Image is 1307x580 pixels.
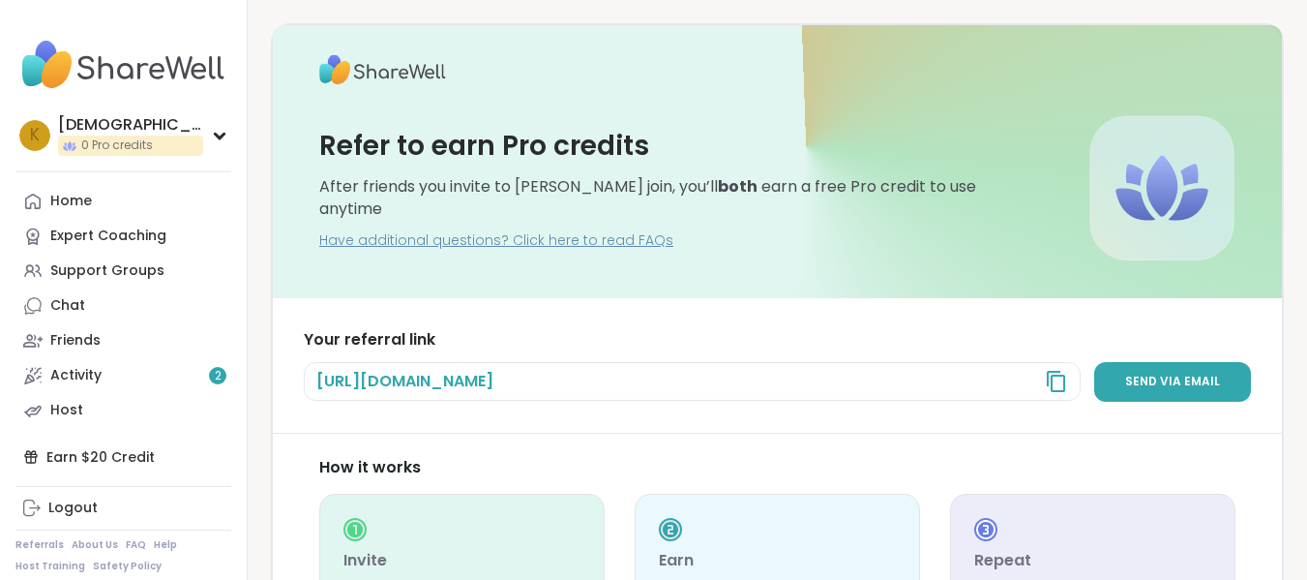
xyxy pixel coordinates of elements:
span: Send via email [1125,374,1220,390]
span: [URL][DOMAIN_NAME] [316,371,493,392]
a: Logout [15,491,231,526]
a: Friends [15,323,231,358]
a: Safety Policy [93,560,162,573]
div: Logout [48,499,98,518]
div: Chat [50,296,85,316]
a: Expert Coaching [15,219,231,254]
a: Host Training [15,560,85,573]
div: Expert Coaching [50,227,166,246]
h3: Invite [343,549,580,572]
b: both [718,175,757,198]
h3: Your referral link [304,329,1251,351]
div: [DEMOGRAPHIC_DATA] [58,114,203,136]
a: Host [15,393,231,428]
a: Have additional questions? Click here to read FAQs [319,231,673,251]
a: Support Groups [15,254,231,289]
h3: Earn [659,549,896,572]
div: Home [50,192,92,211]
a: Send via email [1094,362,1251,402]
img: ShareWell Nav Logo [15,31,231,99]
h3: Refer to earn Pro credits [319,127,649,165]
span: 2 [215,368,222,384]
span: k [30,123,40,148]
div: Earn $20 Credit [15,440,231,474]
div: Support Groups [50,261,164,281]
h3: Repeat [974,549,1211,572]
a: Home [15,184,231,219]
div: How it works [319,457,1235,478]
div: Friends [50,331,101,351]
span: 0 Pro credits [81,137,153,154]
a: Activity2 [15,358,231,393]
div: Activity [50,366,102,385]
a: FAQ [126,538,146,552]
a: Help [154,538,177,552]
div: Host [50,401,83,420]
a: Chat [15,289,231,323]
img: ShareWell Logo [319,48,446,91]
a: Referrals [15,538,64,552]
a: About Us [72,538,118,552]
div: After friends you invite to [PERSON_NAME] join, you’ll earn a free Pro credit to use anytime [319,176,1011,220]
